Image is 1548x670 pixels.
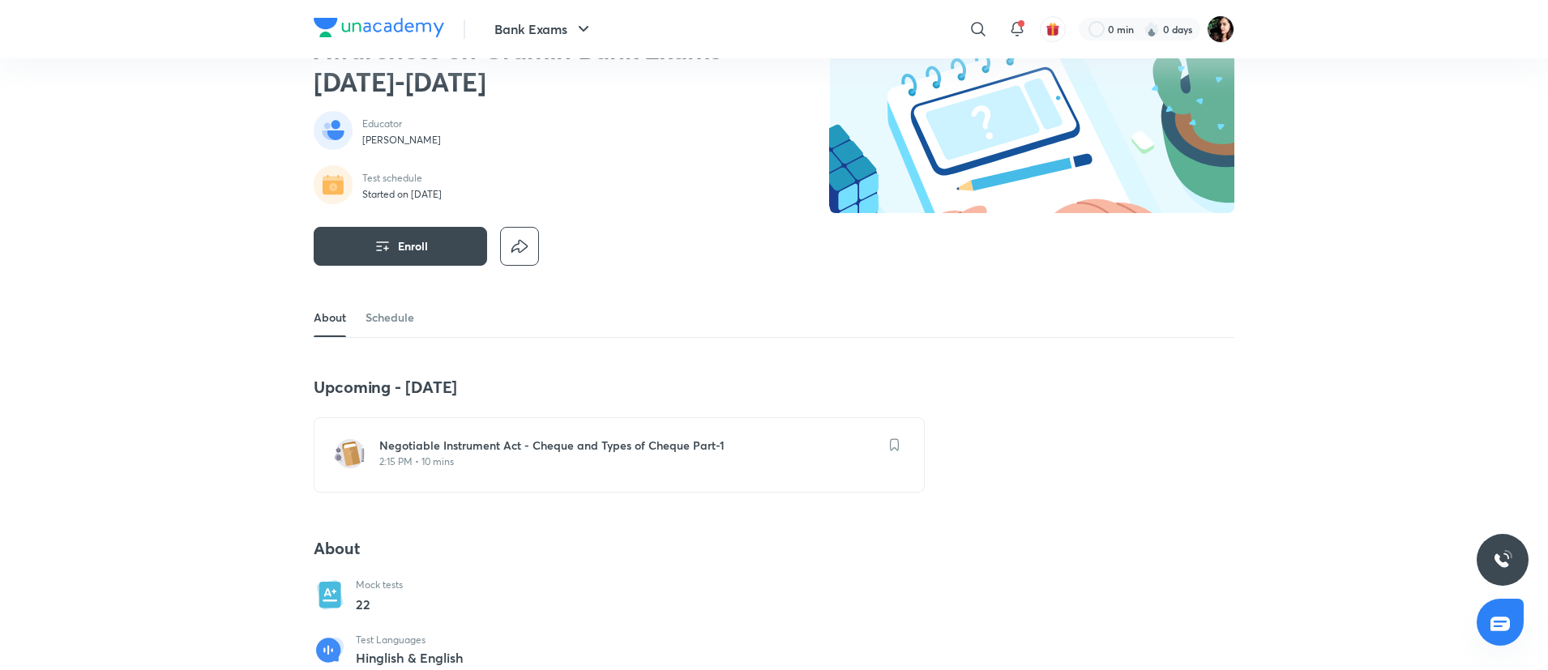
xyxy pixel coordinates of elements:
img: ttu [1493,550,1512,570]
button: Enroll [314,227,487,266]
p: [PERSON_NAME] [362,134,441,147]
p: Started on [DATE] [362,188,442,201]
p: 22 [356,595,403,614]
img: avatar [1046,22,1060,36]
img: Priyanka K [1207,15,1234,43]
h4: Upcoming - [DATE] [314,377,925,398]
a: Schedule [366,298,414,337]
a: About [314,298,346,337]
p: Hinglish & English [356,651,464,665]
p: Educator [362,117,441,130]
p: Test Languages [356,634,464,647]
h4: About [314,538,925,559]
p: Mock tests [356,578,403,591]
button: Bank Exams [485,13,603,45]
span: Enroll [398,238,428,254]
h2: Aadhaar:Test Series for General Awareness on Gramin Bank Exams [DATE]-[DATE] [314,1,729,98]
img: streak [1144,21,1160,37]
h6: Negotiable Instrument Act - Cheque and Types of Cheque Part-1 [379,437,879,454]
p: 2:15 PM • 10 mins [379,455,879,468]
button: avatar [1040,16,1066,42]
img: save [890,438,900,451]
p: Test schedule [362,172,442,185]
img: Company Logo [314,18,444,37]
a: Company Logo [314,18,444,41]
img: test [334,437,366,470]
